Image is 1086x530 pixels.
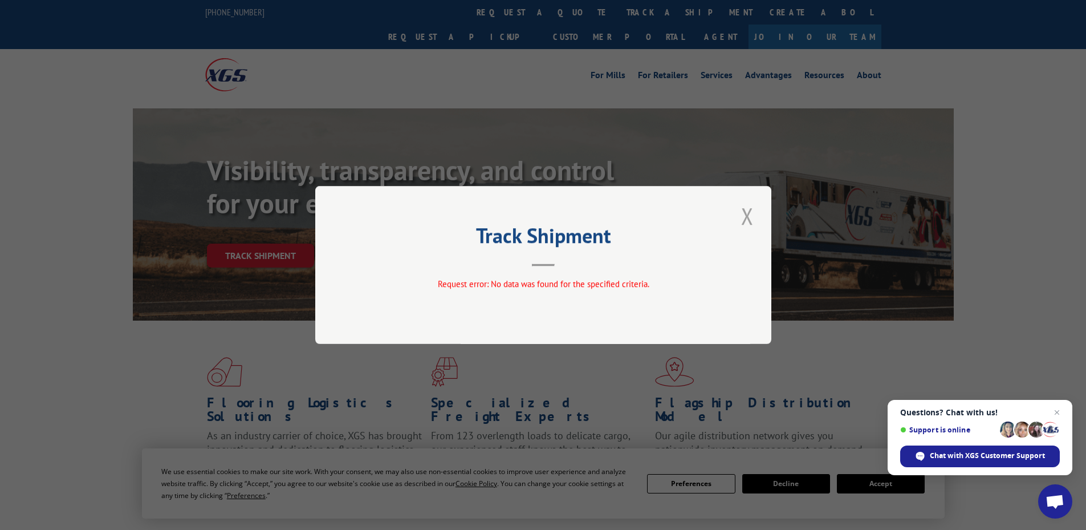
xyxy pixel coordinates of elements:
[930,451,1045,461] span: Chat with XGS Customer Support
[738,200,757,232] button: Close modal
[900,408,1060,417] span: Questions? Chat with us!
[372,228,714,249] h2: Track Shipment
[1038,484,1072,519] a: Open chat
[900,446,1060,467] span: Chat with XGS Customer Support
[900,426,996,434] span: Support is online
[437,278,649,289] span: Request error: No data was found for the specified criteria.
